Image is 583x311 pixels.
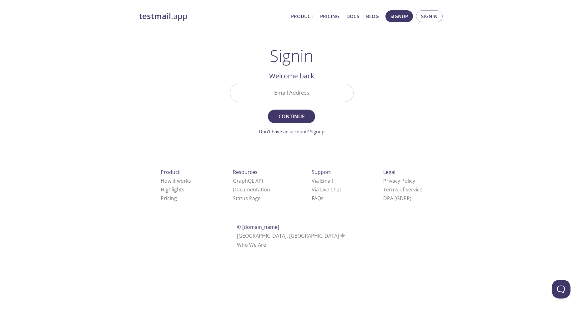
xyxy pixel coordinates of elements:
a: Via Live Chat [312,186,341,193]
a: Highlights [161,186,184,193]
a: Terms of Service [383,186,422,193]
span: © [DOMAIN_NAME] [237,224,279,230]
button: Signin [416,10,443,22]
button: Signup [385,10,413,22]
a: Who We Are [237,241,266,248]
iframe: Help Scout Beacon - Open [552,280,570,299]
a: testmail.app [139,11,286,22]
span: Legal [383,169,395,175]
a: GraphQL API [233,177,263,184]
a: Documentation [233,186,270,193]
a: Status Page [233,195,261,202]
a: Privacy Policy [383,177,415,184]
a: Pricing [320,12,339,20]
span: Product [161,169,180,175]
a: Pricing [161,195,177,202]
span: [GEOGRAPHIC_DATA], [GEOGRAPHIC_DATA] [237,232,346,239]
button: Continue [268,110,315,123]
a: Via Email [312,177,333,184]
span: s [321,195,324,202]
a: Blog [366,12,379,20]
h1: Signin [270,46,313,65]
span: Support [312,169,331,175]
span: Signin [421,12,438,20]
span: Resources [233,169,258,175]
strong: testmail [139,11,171,22]
a: FAQ [312,195,324,202]
h2: Welcome back [230,71,354,81]
a: Docs [346,12,359,20]
span: Continue [275,112,308,121]
a: How it works [161,177,191,184]
a: Product [291,12,313,20]
span: Signup [390,12,408,20]
a: DPA (GDPR) [383,195,411,202]
a: Don't have an account? Signup [259,128,324,135]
